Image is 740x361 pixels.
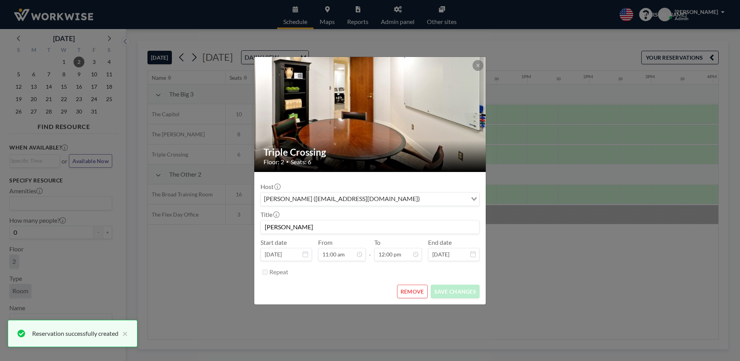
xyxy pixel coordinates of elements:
button: close [118,329,128,338]
span: Floor: 2 [264,158,284,166]
input: (No title) [261,220,479,234]
h2: Triple Crossing [264,146,477,158]
div: Reservation successfully created [32,329,118,338]
img: 537.jpg [254,27,486,201]
label: Repeat [269,268,288,276]
label: Host [260,183,280,191]
label: From [318,239,332,246]
span: [PERSON_NAME] ([EMAIL_ADDRESS][DOMAIN_NAME]) [262,194,421,204]
input: Search for option [422,194,466,204]
button: SAVE CHANGES [431,285,480,298]
label: End date [428,239,452,246]
label: To [374,239,380,246]
span: • [286,159,289,165]
button: REMOVE [397,285,428,298]
label: Title [260,211,279,218]
span: - [369,241,371,258]
div: Search for option [261,193,479,206]
span: Seats: 6 [291,158,311,166]
label: Start date [260,239,287,246]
